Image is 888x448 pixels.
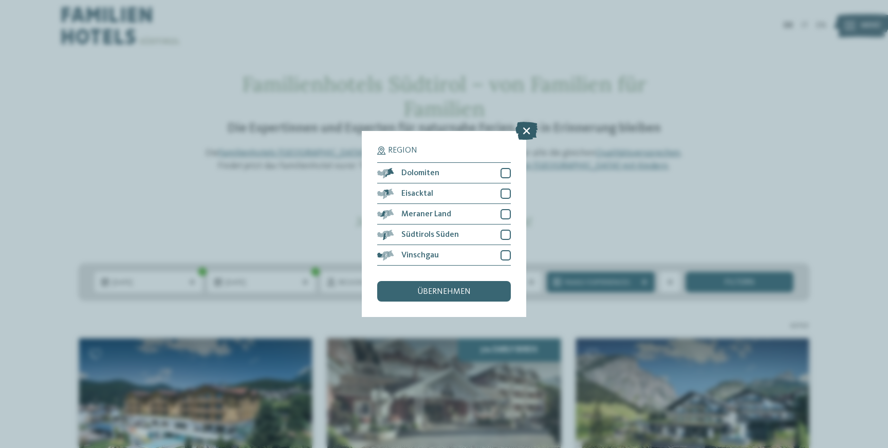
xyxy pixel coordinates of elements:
[401,210,451,218] span: Meraner Land
[388,146,417,155] span: Region
[401,169,439,177] span: Dolomiten
[401,190,433,198] span: Eisacktal
[417,288,471,296] span: übernehmen
[401,231,459,239] span: Südtirols Süden
[401,251,439,259] span: Vinschgau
